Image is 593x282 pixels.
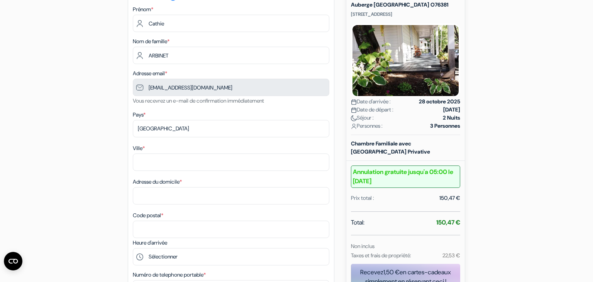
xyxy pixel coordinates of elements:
strong: [DATE] [443,106,460,114]
label: Adresse email [133,69,167,78]
span: Séjour : [351,114,374,122]
label: Adresse du domicile [133,178,182,186]
b: Annulation gratuite jusqu'a 05:00 le [DATE] [351,165,460,188]
img: user_icon.svg [351,123,357,129]
b: Chambre Familiale avec [GEOGRAPHIC_DATA] Privative [351,140,430,155]
img: calendar.svg [351,99,357,105]
span: Personnes : [351,122,383,130]
span: Date de départ : [351,106,393,114]
label: Numéro de telephone portable [133,271,206,279]
small: 22,53 € [442,252,460,259]
label: Prénom [133,5,153,14]
label: Code postal [133,211,163,220]
span: Date d'arrivée : [351,98,391,106]
p: [STREET_ADDRESS] [351,11,460,17]
img: calendar.svg [351,107,357,113]
input: Entrer adresse e-mail [133,79,329,96]
label: Nom de famille [133,37,169,46]
label: Heure d'arrivée [133,239,167,247]
strong: 150,47 € [436,218,460,226]
strong: 28 octobre 2025 [419,98,460,106]
h5: Auberge [GEOGRAPHIC_DATA] O76381 [351,2,460,8]
div: 150,47 € [439,194,460,202]
span: 1,50 € [383,268,400,276]
img: moon.svg [351,115,357,121]
small: Vous recevrez un e-mail de confirmation immédiatement [133,97,264,104]
div: Prix total : [351,194,374,202]
strong: 3 Personnes [430,122,460,130]
strong: 2 Nuits [443,114,460,122]
input: Entrer le nom de famille [133,47,329,64]
span: Total: [351,218,364,227]
label: Ville [133,144,145,152]
small: Taxes et frais de propriété: [351,252,411,259]
button: Ouvrir le widget CMP [4,252,22,270]
input: Entrez votre prénom [133,15,329,32]
small: Non inclus [351,243,374,250]
label: Pays [133,111,146,119]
